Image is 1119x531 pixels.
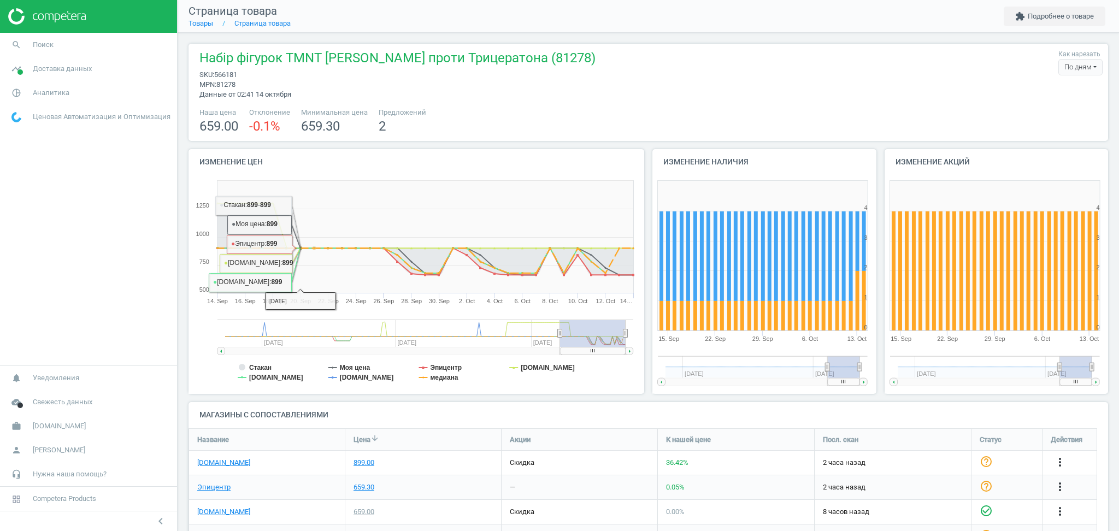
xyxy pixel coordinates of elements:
[666,508,685,516] span: 0.00 %
[1004,7,1105,26] button: extensionПодробнее о товаре
[1058,50,1100,59] label: Как нарезать
[980,434,1002,444] span: Статус
[568,298,587,304] tspan: 10. Oct
[249,108,290,117] span: Отклонение
[197,482,231,492] a: Эпицентр
[1096,234,1099,241] text: 3
[705,335,726,342] tspan: 22. Sep
[199,49,596,70] span: Набір фігурок TMNT [PERSON_NAME] проти Трицератона (81278)
[666,458,688,467] span: 36.42 %
[379,119,386,134] span: 2
[199,70,214,79] span: sku :
[199,80,216,88] span: mpn :
[290,298,311,304] tspan: 20. Sep
[1058,59,1103,75] div: По дням
[354,507,374,517] div: 659.00
[301,119,340,134] span: 659.30
[1096,264,1099,270] text: 2
[885,149,1109,175] h4: Изменение акций
[197,507,250,517] a: [DOMAIN_NAME]
[354,434,370,444] span: Цена
[33,373,79,383] span: Уведомления
[864,204,868,211] text: 4
[510,434,531,444] span: Акции
[864,234,868,241] text: 3
[346,298,367,304] tspan: 24. Sep
[199,108,238,117] span: Наша цена
[197,458,250,468] a: [DOMAIN_NAME]
[199,90,291,98] span: Данные от 02:41 14 октября
[196,202,209,209] text: 1250
[216,80,235,88] span: 81278
[340,374,394,381] tspan: [DOMAIN_NAME]
[340,364,370,371] tspan: Моя цена
[864,294,868,300] text: 1
[196,231,209,237] text: 1000
[33,421,86,431] span: [DOMAIN_NAME]
[1096,324,1099,331] text: 0
[430,364,462,371] tspan: Эпицентр
[510,458,534,467] span: скидка
[823,507,963,517] span: 8 часов назад
[1053,480,1067,494] button: more_vert
[33,64,92,74] span: Доставка данных
[487,298,503,304] tspan: 4. Oct
[596,298,615,304] tspan: 12. Oct
[249,364,272,371] tspan: Стакан
[154,515,167,528] i: chevron_left
[6,440,27,461] i: person
[658,335,679,342] tspan: 15. Sep
[620,298,633,304] tspan: 14…
[891,335,911,342] tspan: 15. Sep
[33,40,54,50] span: Поиск
[263,298,284,304] tspan: 18. Sep
[379,108,426,117] span: Предложений
[514,298,530,304] tspan: 6. Oct
[510,482,515,492] div: —
[33,469,107,479] span: Нужна наша помощь?
[318,298,339,304] tspan: 22. Sep
[430,374,458,381] tspan: медиана
[249,374,303,381] tspan: [DOMAIN_NAME]
[752,335,773,342] tspan: 29. Sep
[1051,434,1082,444] span: Действия
[189,149,644,175] h4: Изменение цен
[6,368,27,388] i: notifications
[510,508,534,516] span: скидка
[666,483,685,491] span: 0.05 %
[937,335,958,342] tspan: 22. Sep
[429,298,450,304] tspan: 30. Sep
[802,335,818,342] tspan: 6. Oct
[6,392,27,412] i: cloud_done
[6,416,27,436] i: work
[1053,505,1067,518] i: more_vert
[980,479,993,492] i: help_outline
[864,264,868,270] text: 2
[301,108,368,117] span: Минимальная цена
[1080,335,1099,342] tspan: 13. Oct
[1074,494,1100,520] iframe: Intercom live chat
[1053,480,1067,493] i: more_vert
[373,298,394,304] tspan: 26. Sep
[823,434,858,444] span: Посл. скан
[370,434,379,442] i: arrow_downward
[235,298,256,304] tspan: 16. Sep
[33,112,170,122] span: Ценовая Автоматизация и Оптимизация
[666,434,711,444] span: К нашей цене
[189,19,213,27] a: Товары
[199,119,238,134] span: 659.00
[8,8,86,25] img: ajHJNr6hYgQAAAAASUVORK5CYII=
[1096,294,1099,300] text: 1
[1015,11,1025,21] i: extension
[542,298,558,304] tspan: 8. Oct
[1053,456,1067,470] button: more_vert
[197,434,229,444] span: Название
[652,149,876,175] h4: Изменение наличия
[823,482,963,492] span: 2 часа назад
[147,514,174,528] button: chevron_left
[207,298,228,304] tspan: 14. Sep
[214,70,237,79] span: 566181
[11,112,21,122] img: wGWNvw8QSZomAAAAABJRU5ErkJggg==
[6,34,27,55] i: search
[354,458,374,468] div: 899.00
